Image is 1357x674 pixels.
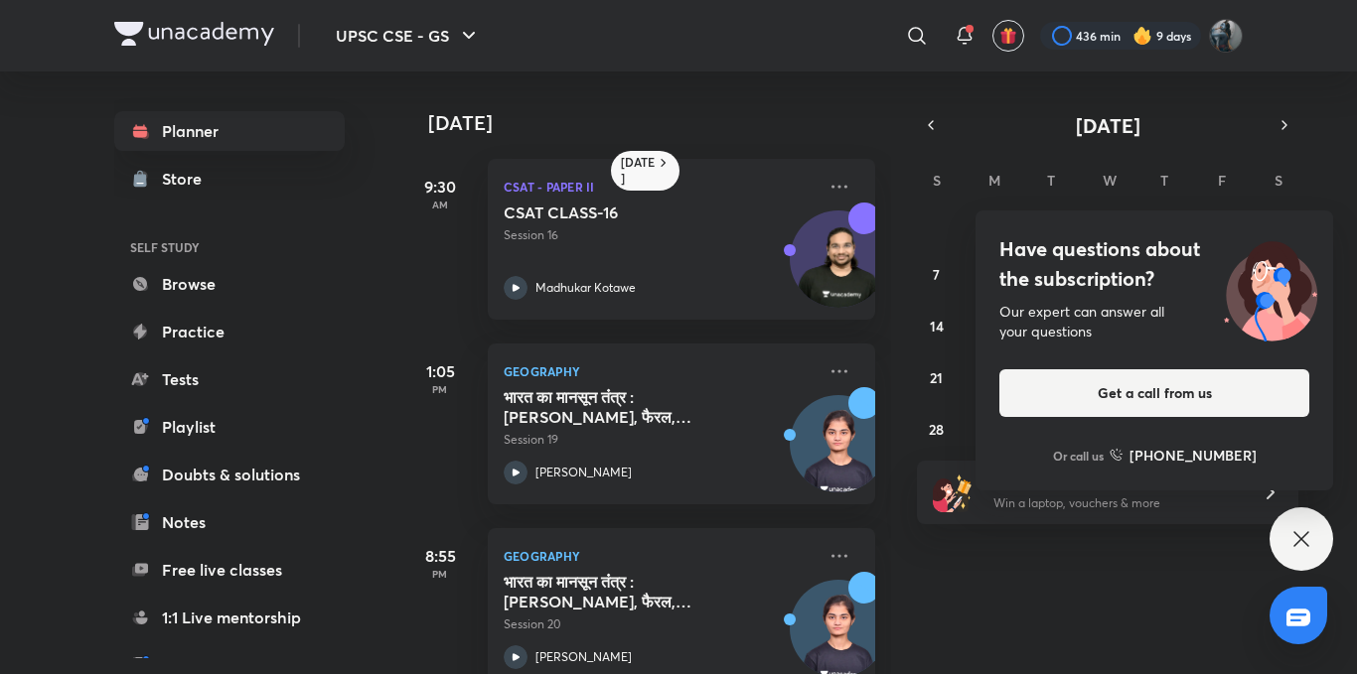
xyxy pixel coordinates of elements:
[929,420,944,439] abbr: September 28, 2025
[114,455,345,494] a: Doubts & solutions
[114,550,345,590] a: Free live classes
[1160,171,1168,190] abbr: Thursday
[114,359,345,399] a: Tests
[114,22,274,51] a: Company Logo
[114,159,345,199] a: Store
[933,171,941,190] abbr: Sunday
[1047,171,1055,190] abbr: Tuesday
[114,264,345,304] a: Browse
[114,230,345,264] h6: SELF STUDY
[504,202,751,222] h5: CSAT CLASS-16
[930,317,944,336] abbr: September 14, 2025
[324,16,493,56] button: UPSC CSE - GS
[933,472,973,512] img: referral
[1103,171,1117,190] abbr: Wednesday
[400,199,480,210] p: AM
[978,206,1009,238] button: September 1, 2025
[400,359,480,383] h5: 1:05
[1035,206,1067,238] button: September 2, 2025
[428,111,895,135] h4: [DATE]
[504,359,816,383] p: Geography
[1275,171,1282,190] abbr: Saturday
[988,171,1000,190] abbr: Monday
[1053,447,1104,465] p: Or call us
[930,368,943,387] abbr: September 21, 2025
[1110,445,1257,466] a: [PHONE_NUMBER]
[945,111,1271,139] button: [DATE]
[1206,206,1238,238] button: September 5, 2025
[621,155,656,187] h6: [DATE]
[1218,171,1226,190] abbr: Friday
[400,568,480,580] p: PM
[791,221,886,317] img: Avatar
[1263,206,1294,238] button: September 6, 2025
[400,544,480,568] h5: 8:55
[504,544,816,568] p: Geography
[993,494,1238,512] p: Win a laptop, vouchers & more
[535,279,636,297] p: Madhukar Kotawe
[1092,206,1124,238] button: September 3, 2025
[504,226,816,244] p: Session 16
[921,258,953,290] button: September 7, 2025
[114,407,345,447] a: Playlist
[999,27,1017,45] img: avatar
[992,20,1024,52] button: avatar
[504,572,751,611] h5: भारत का मानसून तंंत्र : एडमंड हेली, फैरल, कोटेश्‍वरम् व यीन का सिद्धांत
[114,111,345,151] a: Planner
[114,22,274,46] img: Company Logo
[504,431,816,449] p: Session 19
[1209,19,1243,53] img: Komal
[114,598,345,637] a: 1:1 Live mentorship
[999,369,1309,417] button: Get a call from us
[999,234,1309,294] h4: Have questions about the subscription?
[921,413,953,445] button: September 28, 2025
[921,361,953,393] button: September 21, 2025
[400,175,480,199] h5: 9:30
[1130,445,1257,466] h6: [PHONE_NUMBER]
[162,167,214,191] div: Store
[504,615,816,633] p: Session 20
[791,406,886,501] img: Avatar
[1208,234,1333,341] img: ttu_illustration_new.svg
[400,383,480,395] p: PM
[535,464,632,481] p: [PERSON_NAME]
[1132,26,1152,46] img: streak
[999,302,1309,341] div: Our expert can answer all your questions
[504,175,816,199] p: CSAT - Paper II
[114,502,345,542] a: Notes
[1076,112,1140,139] span: [DATE]
[504,387,751,427] h5: भारत का मानसून तंंत्र : एडमंड हेली, फैरल, कोटेश्‍वरम् व यीन का सिद्धांत
[114,312,345,351] a: Practice
[535,648,632,666] p: [PERSON_NAME]
[921,310,953,341] button: September 14, 2025
[933,265,940,284] abbr: September 7, 2025
[1148,206,1180,238] button: September 4, 2025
